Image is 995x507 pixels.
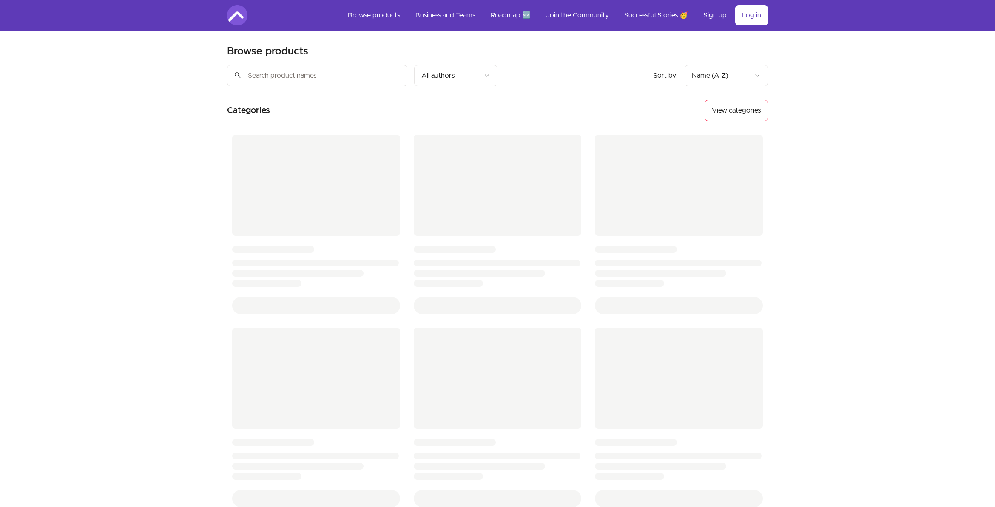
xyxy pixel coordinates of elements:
[227,5,247,25] img: Amigoscode logo
[653,72,678,79] span: Sort by:
[539,5,616,25] a: Join the Community
[341,5,407,25] a: Browse products
[234,69,242,81] span: search
[414,65,497,86] button: Filter by author
[696,5,733,25] a: Sign up
[227,100,270,121] h2: Categories
[227,65,407,86] input: Search product names
[341,5,768,25] nav: Main
[705,100,768,121] button: View categories
[735,5,768,25] a: Log in
[227,45,308,58] h2: Browse products
[617,5,695,25] a: Successful Stories 🥳
[409,5,482,25] a: Business and Teams
[685,65,768,86] button: Product sort options
[484,5,537,25] a: Roadmap 🆕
